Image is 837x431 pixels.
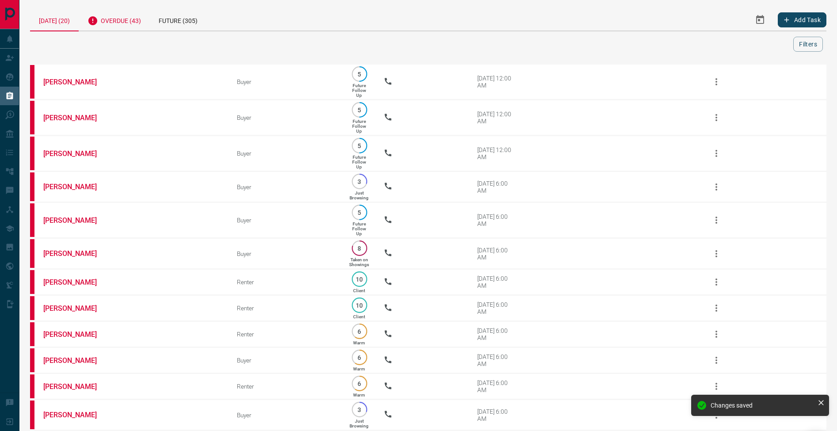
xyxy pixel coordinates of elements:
[477,301,515,315] div: [DATE] 6:00 AM
[237,278,335,286] div: Renter
[356,302,363,309] p: 10
[793,37,823,52] button: Filters
[237,150,335,157] div: Buyer
[43,183,110,191] a: [PERSON_NAME]
[150,9,206,31] div: Future (305)
[237,383,335,390] div: Renter
[477,111,515,125] div: [DATE] 12:00 AM
[778,12,826,27] button: Add Task
[356,209,363,216] p: 5
[30,172,34,201] div: property.ca
[477,327,515,341] div: [DATE] 6:00 AM
[30,348,34,372] div: property.ca
[30,203,34,237] div: property.ca
[43,78,110,86] a: [PERSON_NAME]
[477,75,515,89] div: [DATE] 12:00 AM
[477,146,515,160] div: [DATE] 12:00 AM
[477,408,515,422] div: [DATE] 6:00 AM
[43,382,110,391] a: [PERSON_NAME]
[30,270,34,294] div: property.ca
[356,107,363,113] p: 5
[477,353,515,367] div: [DATE] 6:00 AM
[30,9,79,31] div: [DATE] (20)
[237,250,335,257] div: Buyer
[353,288,365,293] p: Client
[79,9,150,31] div: Overdue (43)
[711,402,814,409] div: Changes saved
[353,366,365,371] p: Warm
[356,142,363,149] p: 5
[237,114,335,121] div: Buyer
[43,411,110,419] a: [PERSON_NAME]
[477,275,515,289] div: [DATE] 6:00 AM
[43,249,110,258] a: [PERSON_NAME]
[350,419,369,428] p: Just Browsing
[237,183,335,191] div: Buyer
[237,331,335,338] div: Renter
[30,400,34,429] div: property.ca
[350,191,369,200] p: Just Browsing
[353,393,365,397] p: Warm
[30,137,34,170] div: property.ca
[356,406,363,413] p: 3
[352,221,366,236] p: Future Follow Up
[356,354,363,361] p: 6
[43,304,110,313] a: [PERSON_NAME]
[477,247,515,261] div: [DATE] 6:00 AM
[43,278,110,286] a: [PERSON_NAME]
[477,379,515,393] div: [DATE] 6:00 AM
[43,330,110,339] a: [PERSON_NAME]
[477,213,515,227] div: [DATE] 6:00 AM
[237,217,335,224] div: Buyer
[237,357,335,364] div: Buyer
[356,328,363,335] p: 6
[30,296,34,320] div: property.ca
[30,239,34,268] div: property.ca
[30,101,34,134] div: property.ca
[352,119,366,133] p: Future Follow Up
[356,178,363,185] p: 3
[237,412,335,419] div: Buyer
[356,276,363,282] p: 10
[356,380,363,387] p: 6
[352,83,366,98] p: Future Follow Up
[749,9,771,31] button: Select Date Range
[356,71,363,77] p: 5
[353,340,365,345] p: Warm
[30,322,34,346] div: property.ca
[237,78,335,85] div: Buyer
[30,374,34,398] div: property.ca
[43,149,110,158] a: [PERSON_NAME]
[237,305,335,312] div: Renter
[30,65,34,99] div: property.ca
[477,180,515,194] div: [DATE] 6:00 AM
[352,155,366,169] p: Future Follow Up
[353,314,365,319] p: Client
[43,114,110,122] a: [PERSON_NAME]
[349,257,369,267] p: Taken on Showings
[43,356,110,365] a: [PERSON_NAME]
[43,216,110,225] a: [PERSON_NAME]
[356,245,363,252] p: 8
